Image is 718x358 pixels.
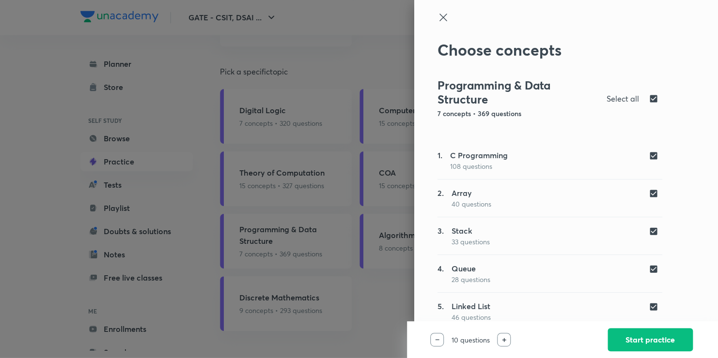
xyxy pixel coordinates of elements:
h5: 2. [437,187,444,209]
h5: Linked List [452,300,491,312]
h5: Select all [607,93,639,104]
h5: 3. [437,225,444,247]
h5: 5. [437,300,444,322]
img: decrease [435,339,439,340]
p: 40 questions [452,199,491,209]
button: Start practice [608,328,693,351]
p: 108 questions [450,161,508,171]
h5: Queue [452,263,490,274]
h5: Array [452,187,491,199]
h3: Programming & Data Structure [437,78,599,106]
h5: C Programming [450,149,508,161]
h2: Choose concepts [437,41,662,59]
h5: Stack [452,225,490,237]
p: 10 questions [444,335,497,345]
h5: 1. [437,149,442,171]
img: increase [502,338,506,342]
p: 33 questions [452,237,490,247]
h5: 4. [437,263,444,284]
p: 46 questions [452,312,491,322]
p: 7 concepts • 369 questions [437,108,599,119]
p: 28 questions [452,274,490,284]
